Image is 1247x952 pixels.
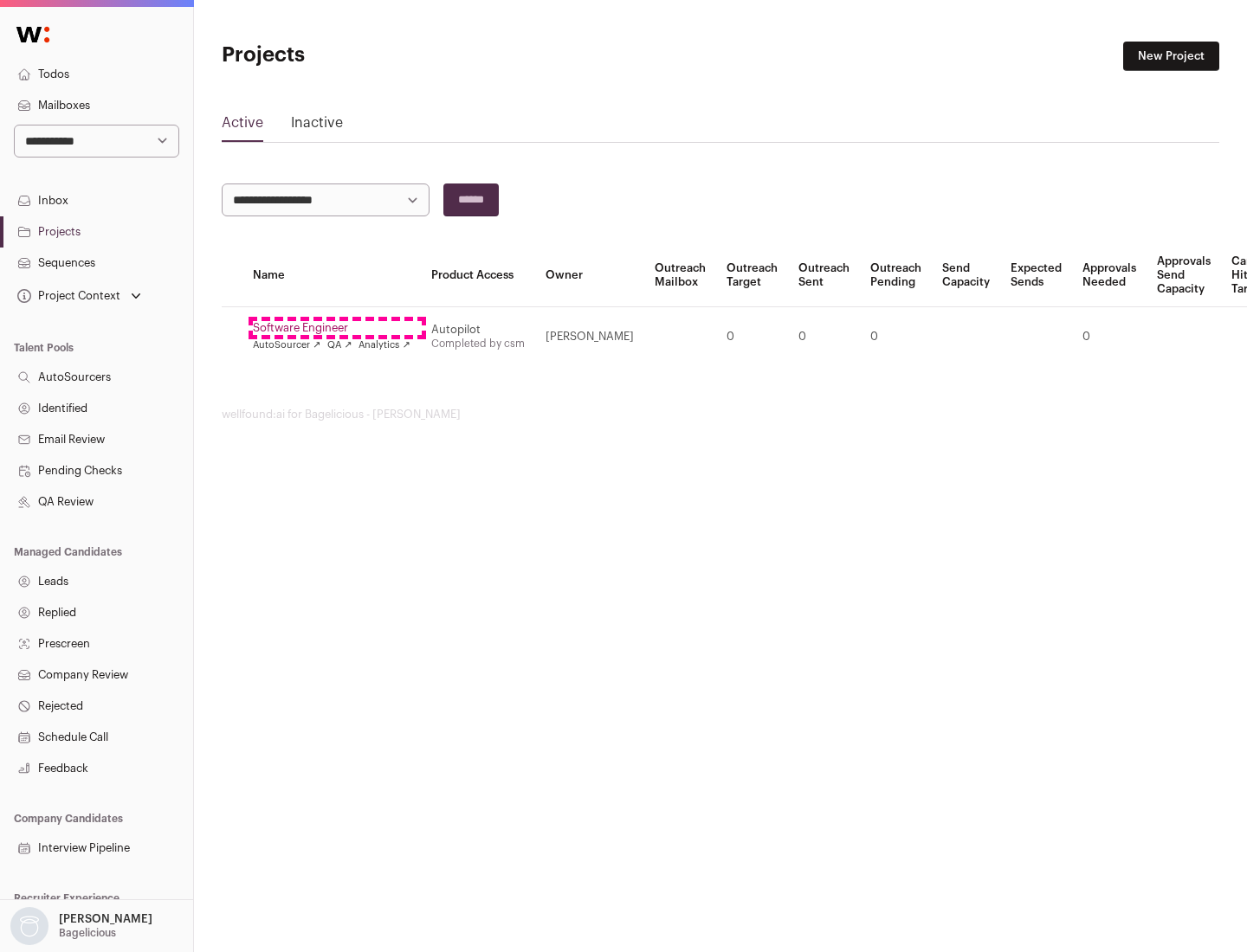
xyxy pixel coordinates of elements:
[59,912,152,926] p: [PERSON_NAME]
[788,244,860,307] th: Outreach Sent
[431,323,525,337] div: Autopilot
[59,926,116,940] p: Bagelicious
[1000,244,1072,307] th: Expected Sends
[431,338,525,349] a: Completed by csm
[7,907,156,945] button: Open dropdown
[535,307,644,367] td: [PERSON_NAME]
[716,307,788,367] td: 0
[222,42,554,69] h1: Projects
[716,244,788,307] th: Outreach Target
[14,284,145,308] button: Open dropdown
[1123,42,1219,71] a: New Project
[535,244,644,307] th: Owner
[327,338,352,352] a: QA ↗
[932,244,1000,307] th: Send Capacity
[860,307,932,367] td: 0
[10,907,48,945] img: nopic.png
[359,338,410,352] a: Analytics ↗
[253,321,410,335] a: Software Engineer
[860,244,932,307] th: Outreach Pending
[421,244,535,307] th: Product Access
[242,244,421,307] th: Name
[253,338,320,352] a: AutoSourcer ↗
[1147,244,1221,307] th: Approvals Send Capacity
[1072,244,1147,307] th: Approvals Needed
[7,17,59,52] img: Wellfound
[644,244,716,307] th: Outreach Mailbox
[1072,307,1147,367] td: 0
[14,289,120,303] div: Project Context
[222,408,1219,421] footer: wellfound:ai for Bagelicious - [PERSON_NAME]
[222,113,263,140] a: Active
[788,307,860,367] td: 0
[291,113,343,140] a: Inactive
